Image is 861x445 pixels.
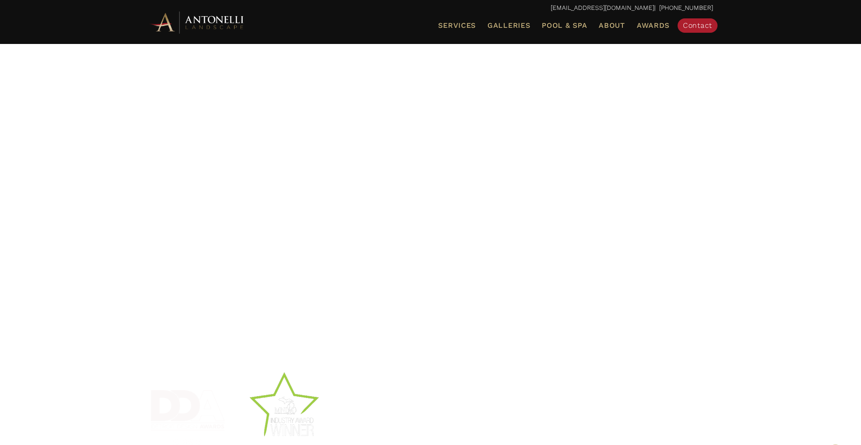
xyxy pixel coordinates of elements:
[595,20,629,31] a: About
[148,2,713,14] p: | [PHONE_NUMBER]
[438,22,476,29] span: Services
[599,22,625,29] span: About
[435,20,479,31] a: Services
[484,20,534,31] a: Galleries
[487,21,530,30] span: Galleries
[633,20,673,31] a: Awards
[637,21,670,30] span: Awards
[678,18,717,33] a: Contact
[538,20,591,31] a: Pool & Spa
[148,10,247,35] img: Antonelli Horizontal Logo
[683,21,712,30] span: Contact
[551,4,654,11] a: [EMAIL_ADDRESS][DOMAIN_NAME]
[542,21,587,30] span: Pool & Spa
